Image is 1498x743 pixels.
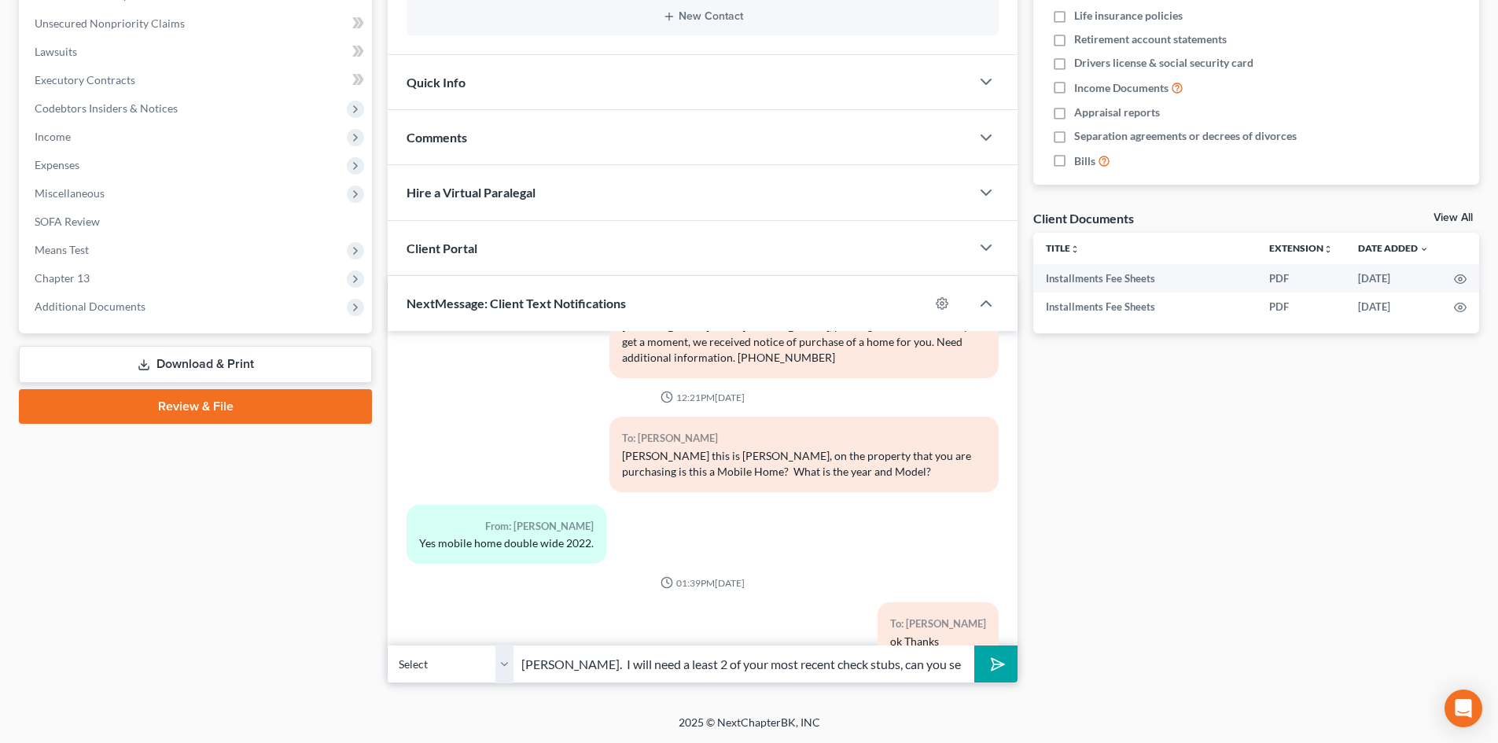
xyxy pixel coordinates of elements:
[35,73,135,86] span: Executory Contracts
[419,10,986,23] button: New Contact
[35,300,145,313] span: Additional Documents
[1445,690,1482,727] div: Open Intercom Messenger
[1419,245,1429,254] i: expand_more
[890,615,986,633] div: To: [PERSON_NAME]
[419,535,594,551] div: Yes mobile home double wide 2022.
[407,75,466,90] span: Quick Info
[35,101,178,115] span: Codebtors Insiders & Notices
[1345,264,1441,292] td: [DATE]
[407,241,477,256] span: Client Portal
[35,45,77,58] span: Lawsuits
[22,208,372,236] a: SOFA Review
[622,448,986,480] div: [PERSON_NAME] this is [PERSON_NAME], on the property that you are purchasing is this a Mobile Hom...
[1074,153,1095,169] span: Bills
[1345,292,1441,321] td: [DATE]
[1074,105,1160,120] span: Appraisal reports
[22,66,372,94] a: Executory Contracts
[35,186,105,200] span: Miscellaneous
[890,634,986,649] div: ok Thanks
[1434,212,1473,223] a: View All
[35,271,90,285] span: Chapter 13
[35,243,89,256] span: Means Test
[407,185,536,200] span: Hire a Virtual Paralegal
[1257,264,1345,292] td: PDF
[19,389,372,424] a: Review & File
[35,158,79,171] span: Expenses
[407,296,626,311] span: NextMessage: Client Text Notifications
[419,517,594,535] div: From: [PERSON_NAME]
[1074,128,1297,144] span: Separation agreements or decrees of divorces
[1269,242,1333,254] a: Extensionunfold_more
[1070,245,1080,254] i: unfold_more
[1046,242,1080,254] a: Titleunfold_more
[1074,8,1183,24] span: Life insurance policies
[622,429,986,447] div: To: [PERSON_NAME]
[19,346,372,383] a: Download & Print
[35,215,100,228] span: SOFA Review
[622,318,986,366] div: [PERSON_NAME] this is [PERSON_NAME], please give me a call when you get a moment, we received not...
[407,576,999,590] div: 01:39PM[DATE]
[35,130,71,143] span: Income
[1358,242,1429,254] a: Date Added expand_more
[1257,292,1345,321] td: PDF
[1074,55,1253,71] span: Drivers license & social security card
[35,17,185,30] span: Unsecured Nonpriority Claims
[1323,245,1333,254] i: unfold_more
[1074,31,1227,47] span: Retirement account statements
[22,38,372,66] a: Lawsuits
[1033,210,1134,226] div: Client Documents
[301,715,1198,743] div: 2025 © NextChapterBK, INC
[1033,264,1257,292] td: Installments Fee Sheets
[22,9,372,38] a: Unsecured Nonpriority Claims
[407,130,467,145] span: Comments
[1074,80,1169,96] span: Income Documents
[407,391,999,404] div: 12:21PM[DATE]
[513,645,974,683] input: Say something...
[1033,292,1257,321] td: Installments Fee Sheets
